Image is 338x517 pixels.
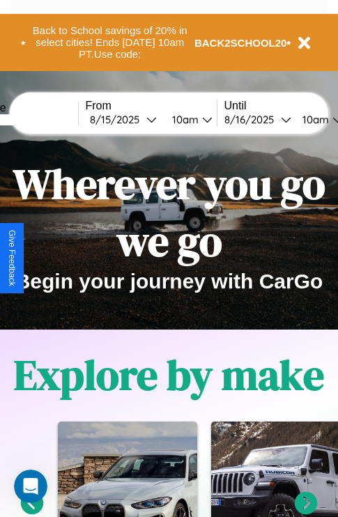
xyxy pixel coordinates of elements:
[86,112,161,127] button: 8/15/2025
[295,113,332,126] div: 10am
[224,113,281,126] div: 8 / 16 / 2025
[161,112,217,127] button: 10am
[86,100,217,112] label: From
[14,470,47,503] iframe: Intercom live chat
[194,37,287,49] b: BACK2SCHOOL20
[26,21,194,64] button: Back to School savings of 20% in select cities! Ends [DATE] 10am PT.Use code:
[90,113,146,126] div: 8 / 15 / 2025
[14,346,324,403] h1: Explore by make
[7,230,17,286] div: Give Feedback
[165,113,202,126] div: 10am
